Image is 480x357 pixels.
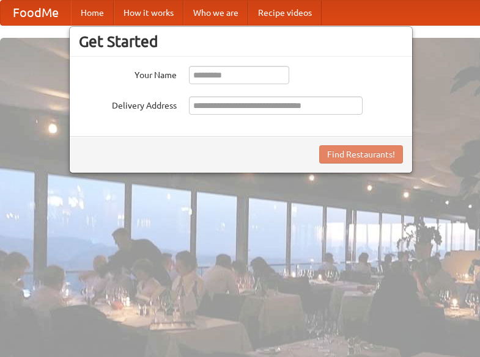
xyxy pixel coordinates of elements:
[71,1,114,25] a: Home
[248,1,322,25] a: Recipe videos
[1,1,71,25] a: FoodMe
[319,145,403,164] button: Find Restaurants!
[79,96,177,112] label: Delivery Address
[114,1,183,25] a: How it works
[79,66,177,81] label: Your Name
[79,32,403,51] h3: Get Started
[183,1,248,25] a: Who we are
